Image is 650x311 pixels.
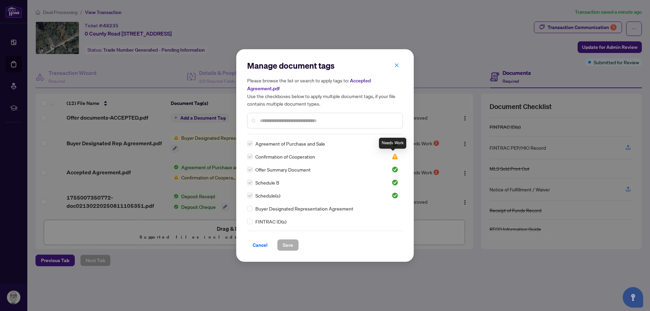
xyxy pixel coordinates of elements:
[379,138,406,149] div: Needs Work
[255,166,311,173] span: Offer Summary Document
[255,153,315,160] span: Confirmation of Cooperation
[392,192,398,199] img: status
[255,192,280,199] span: Schedule(s)
[277,239,299,251] button: Save
[392,179,398,186] span: Approved
[255,140,325,147] span: Agreement of Purchase and Sale
[394,63,399,68] span: close
[392,179,398,186] img: status
[253,240,268,251] span: Cancel
[247,77,403,107] h5: Please browse the list or search to apply tags to: Use the checkboxes below to apply multiple doc...
[255,205,353,212] span: Buyer Designated Representation Agreement
[247,239,273,251] button: Cancel
[392,166,398,173] span: Approved
[392,166,398,173] img: status
[255,179,279,186] span: Schedule B
[392,192,398,199] span: Approved
[392,153,398,160] img: status
[255,218,286,225] span: FINTRAC ID(s)
[392,153,398,160] span: Needs Work
[247,60,403,71] h2: Manage document tags
[623,287,643,308] button: Open asap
